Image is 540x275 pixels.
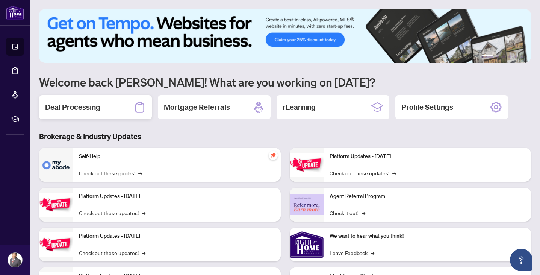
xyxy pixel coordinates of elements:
h2: Deal Processing [45,102,100,112]
p: Platform Updates - [DATE] [330,152,525,161]
span: → [362,209,365,217]
img: Self-Help [39,148,73,182]
h2: rLearning [283,102,316,112]
h3: Brokerage & Industry Updates [39,131,531,142]
h1: Welcome back [PERSON_NAME]! What are you working on [DATE]? [39,75,531,89]
button: 2 [496,55,499,58]
img: Agent Referral Program [290,194,324,215]
p: Platform Updates - [DATE] [79,232,275,240]
img: Platform Updates - June 23, 2025 [290,153,324,176]
button: 1 [481,55,493,58]
button: 6 [520,55,523,58]
a: Check out these updates!→ [330,169,396,177]
span: → [392,169,396,177]
p: Platform Updates - [DATE] [79,192,275,201]
h2: Profile Settings [401,102,453,112]
a: Check it out!→ [330,209,365,217]
img: Slide 0 [39,9,531,63]
a: Check out these updates!→ [79,209,145,217]
span: → [371,249,374,257]
button: 4 [508,55,511,58]
img: Platform Updates - September 16, 2025 [39,193,73,216]
img: Profile Icon [8,253,22,267]
span: → [138,169,142,177]
button: 3 [502,55,505,58]
button: 5 [514,55,517,58]
h2: Mortgage Referrals [164,102,230,112]
img: Platform Updates - July 21, 2025 [39,232,73,256]
button: Open asap [510,249,532,271]
span: → [142,249,145,257]
p: Self-Help [79,152,275,161]
span: pushpin [269,151,278,160]
a: Check out these guides!→ [79,169,142,177]
p: Agent Referral Program [330,192,525,201]
a: Check out these updates!→ [79,249,145,257]
img: logo [6,6,24,20]
img: We want to hear what you think! [290,228,324,261]
a: Leave Feedback→ [330,249,374,257]
span: → [142,209,145,217]
p: We want to hear what you think! [330,232,525,240]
